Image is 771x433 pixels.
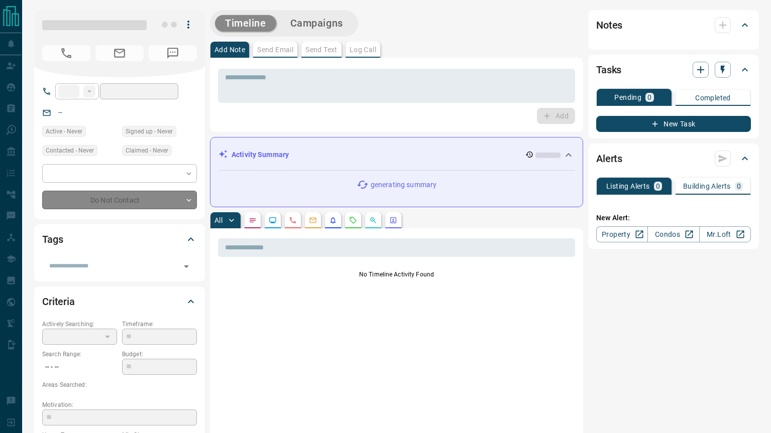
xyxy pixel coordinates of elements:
p: 0 [647,94,651,101]
div: Tasks [596,58,751,82]
p: Search Range: [42,350,117,359]
svg: Calls [289,216,297,224]
svg: Agent Actions [389,216,397,224]
h2: Criteria [42,294,75,310]
div: Alerts [596,147,751,171]
svg: Listing Alerts [329,216,337,224]
button: Open [179,259,193,273]
h2: Tasks [596,62,621,78]
p: 0 [656,183,660,190]
h2: Alerts [596,151,622,167]
span: Active - Never [46,126,82,136]
button: Timeline [215,15,276,32]
span: Signed up - Never [126,126,173,136]
p: New Alert: [596,213,751,223]
div: Activity Summary [218,146,575,164]
p: Timeframe: [122,320,197,329]
p: No Timeline Activity Found [218,270,575,279]
a: Mr.Loft [699,226,751,242]
h2: Notes [596,17,622,33]
p: Add Note [214,46,245,53]
div: Criteria [42,290,197,314]
span: No Number [149,45,197,61]
p: Activity Summary [232,150,289,160]
p: 0 [737,183,741,190]
p: Areas Searched: [42,380,197,389]
p: Completed [695,94,731,101]
svg: Lead Browsing Activity [269,216,277,224]
svg: Notes [249,216,257,224]
span: No Email [95,45,144,61]
a: Condos [647,226,699,242]
div: Notes [596,13,751,37]
p: -- - -- [42,359,117,375]
p: All [214,217,223,224]
svg: Emails [309,216,317,224]
p: Building Alerts [683,183,731,190]
svg: Requests [349,216,357,224]
span: Contacted - Never [46,146,94,156]
span: No Number [42,45,90,61]
p: Actively Searching: [42,320,117,329]
div: Tags [42,227,197,251]
span: Claimed - Never [126,146,168,156]
p: Motivation: [42,400,197,409]
p: Pending [614,94,641,101]
div: Do Not Contact [42,191,197,209]
p: generating summary [371,180,436,190]
a: Property [596,226,648,242]
h2: Tags [42,231,63,247]
a: -- [58,108,62,116]
p: Budget: [122,350,197,359]
p: Listing Alerts [606,183,650,190]
svg: Opportunities [369,216,377,224]
button: Campaigns [280,15,353,32]
button: New Task [596,116,751,132]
